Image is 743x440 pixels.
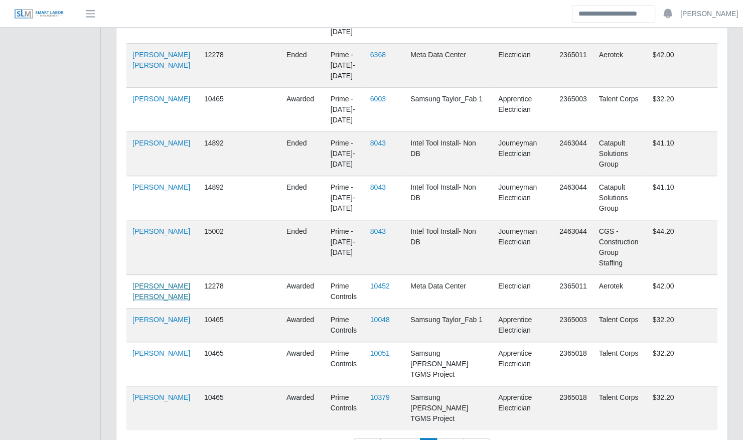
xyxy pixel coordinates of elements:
td: $32.20 [646,342,717,386]
td: 10465 [198,386,235,430]
td: 2463044 [553,220,593,275]
td: 2365011 [553,44,593,88]
td: Samsung Taylor_Fab 1 [404,309,492,342]
td: $42.00 [646,44,717,88]
td: 14892 [198,132,235,176]
td: Talent Corps [593,342,647,386]
a: [PERSON_NAME] [132,349,190,357]
td: 15002 [198,220,235,275]
td: $32.20 [646,309,717,342]
a: 8043 [370,139,386,147]
td: Catapult Solutions Group [593,176,647,220]
td: ended [280,132,325,176]
td: Samsung [PERSON_NAME] TGMS Project [404,386,492,430]
a: 8043 [370,227,386,235]
a: 10452 [370,282,390,290]
td: Samsung Taylor_Fab 1 [404,88,492,132]
td: Prime Controls [325,309,364,342]
td: ended [280,220,325,275]
a: [PERSON_NAME] [PERSON_NAME] [132,51,190,69]
a: [PERSON_NAME] [132,139,190,147]
td: Journeyman Electrician [492,220,553,275]
a: 10379 [370,393,390,401]
td: Talent Corps [593,386,647,430]
td: 2365003 [553,88,593,132]
a: [PERSON_NAME] [132,227,190,235]
td: Prime - [DATE]-[DATE] [325,176,364,220]
td: Journeyman Electrician [492,176,553,220]
td: 2365003 [553,309,593,342]
td: Meta Data Center [404,275,492,309]
td: Journeyman Electrician [492,132,553,176]
a: 8043 [370,183,386,191]
td: 2365018 [553,386,593,430]
td: Prime - [DATE]-[DATE] [325,132,364,176]
td: Aerotek [593,275,647,309]
td: 12278 [198,44,235,88]
td: Prime - [DATE]-[DATE] [325,88,364,132]
td: 2463044 [553,132,593,176]
td: 12278 [198,275,235,309]
td: $41.10 [646,176,717,220]
td: $32.20 [646,88,717,132]
td: $44.20 [646,220,717,275]
a: 6003 [370,95,386,103]
td: Talent Corps [593,88,647,132]
td: Catapult Solutions Group [593,132,647,176]
td: 10465 [198,342,235,386]
td: $32.20 [646,386,717,430]
td: Intel Tool Install- Non DB [404,176,492,220]
td: 14892 [198,176,235,220]
img: SLM Logo [14,9,64,20]
td: Prime Controls [325,275,364,309]
td: Apprentice Electrician [492,342,553,386]
td: Apprentice Electrician [492,386,553,430]
a: 10048 [370,316,390,324]
td: Electrician [492,275,553,309]
a: 10051 [370,349,390,357]
td: 10465 [198,88,235,132]
td: Apprentice Electrician [492,309,553,342]
td: Aerotek [593,44,647,88]
input: Search [572,5,655,23]
td: Meta Data Center [404,44,492,88]
a: [PERSON_NAME] [132,183,190,191]
td: 2365011 [553,275,593,309]
a: [PERSON_NAME] [132,393,190,401]
td: Apprentice Electrician [492,88,553,132]
td: awarded [280,275,325,309]
td: $41.10 [646,132,717,176]
a: [PERSON_NAME] [680,9,738,19]
td: Prime Controls [325,342,364,386]
td: Talent Corps [593,309,647,342]
td: Prime Controls [325,386,364,430]
td: awarded [280,386,325,430]
td: 2365018 [553,342,593,386]
a: [PERSON_NAME] [132,316,190,324]
a: [PERSON_NAME] [132,95,190,103]
td: awarded [280,342,325,386]
td: $42.00 [646,275,717,309]
a: 6368 [370,51,386,59]
td: ended [280,44,325,88]
td: Prime - [DATE]-[DATE] [325,220,364,275]
td: CGS - Construction Group Staffing [593,220,647,275]
td: awarded [280,309,325,342]
td: 10465 [198,309,235,342]
td: awarded [280,88,325,132]
td: Samsung [PERSON_NAME] TGMS Project [404,342,492,386]
td: Prime - [DATE]-[DATE] [325,44,364,88]
td: 2463044 [553,176,593,220]
a: [PERSON_NAME] [PERSON_NAME] [132,282,190,301]
td: Intel Tool Install- Non DB [404,220,492,275]
td: ended [280,176,325,220]
td: Electrician [492,44,553,88]
td: Intel Tool Install- Non DB [404,132,492,176]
